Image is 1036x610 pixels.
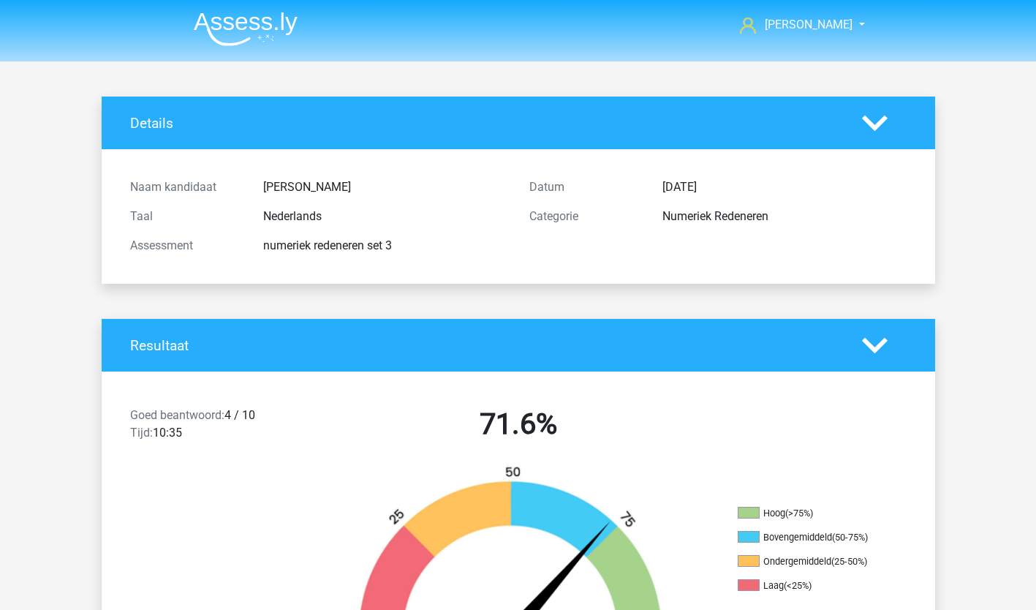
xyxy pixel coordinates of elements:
[119,178,252,196] div: Naam kandidaat
[130,426,153,440] span: Tijd:
[130,337,840,354] h4: Resultaat
[252,208,518,225] div: Nederlands
[119,208,252,225] div: Taal
[518,178,651,196] div: Datum
[518,208,651,225] div: Categorie
[130,115,840,132] h4: Details
[119,237,252,255] div: Assessment
[738,579,884,592] li: Laag
[785,508,813,519] div: (>75%)
[738,507,884,520] li: Hoog
[651,208,918,225] div: Numeriek Redeneren
[734,16,854,34] a: [PERSON_NAME]
[738,555,884,568] li: Ondergemiddeld
[765,18,852,31] span: [PERSON_NAME]
[738,531,884,544] li: Bovengemiddeld
[119,407,319,448] div: 4 / 10 10:35
[330,407,707,442] h2: 71.6%
[194,12,298,46] img: Assessly
[130,408,224,422] span: Goed beantwoord:
[831,556,867,567] div: (25-50%)
[832,532,868,543] div: (50-75%)
[784,580,812,591] div: (<25%)
[651,178,918,196] div: [DATE]
[252,237,518,255] div: numeriek redeneren set 3
[252,178,518,196] div: [PERSON_NAME]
